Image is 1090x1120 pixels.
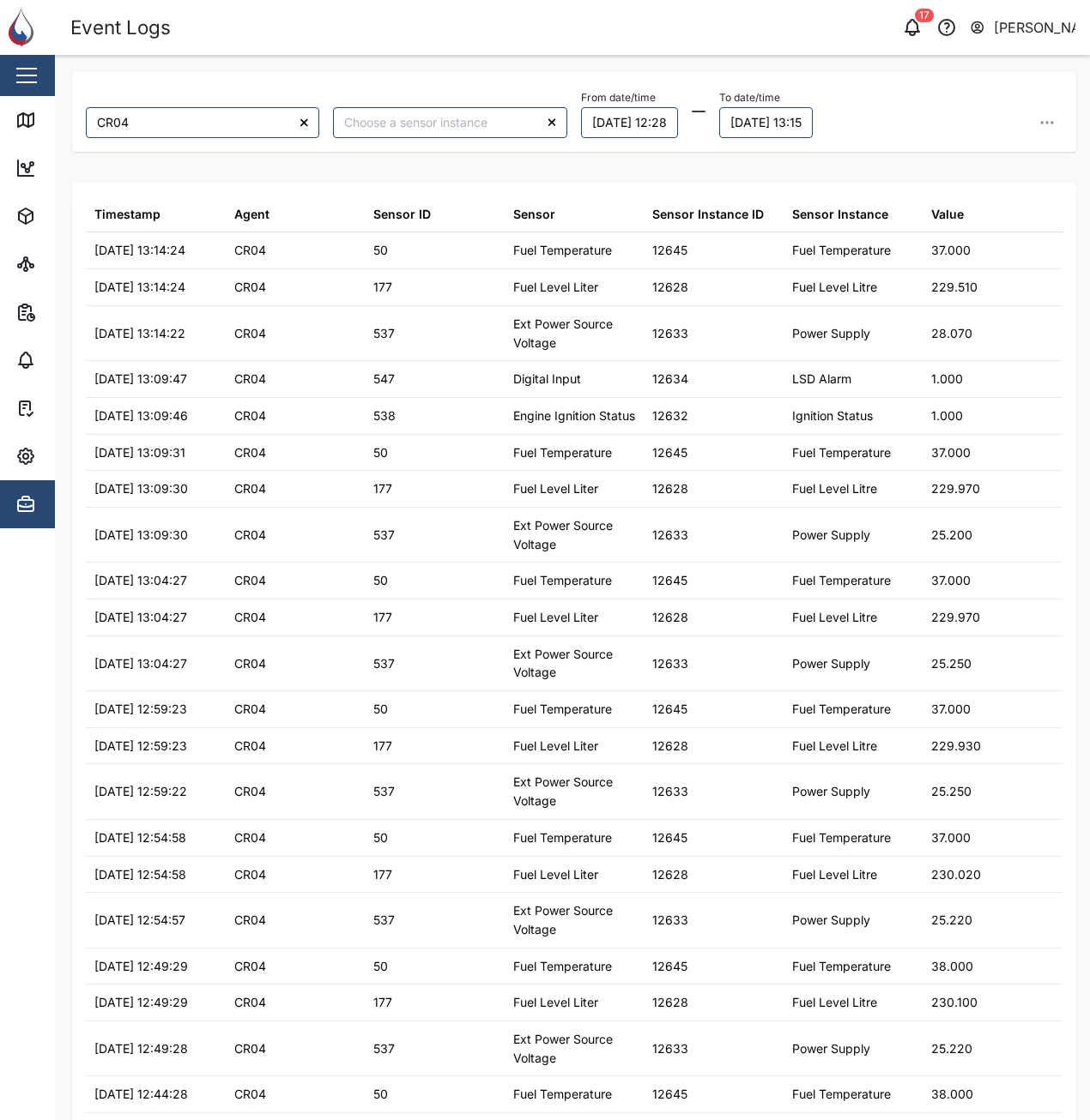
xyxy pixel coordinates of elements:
[94,241,185,260] div: [DATE] 13:14:24
[513,993,598,1012] div: Fuel Level Liter
[373,443,388,462] div: 50
[234,1039,266,1058] div: CR04
[792,1085,891,1104] div: Fuel Temperature
[373,278,392,297] div: 177
[792,443,891,462] div: Fuel Temperature
[94,957,188,976] div: [DATE] 12:49:29
[513,443,612,462] div: Fuel Temperature
[94,205,160,224] div: Timestamp
[792,406,873,425] div: Ignition Status
[652,654,688,673] div: 12633
[652,324,688,343] div: 12633
[234,993,266,1012] div: CR04
[931,865,981,884] div: 230.020
[931,571,971,590] div: 37.000
[652,205,764,224] div: Sensor Instance ID
[513,1085,612,1104] div: Fuel Temperature
[652,608,688,627] div: 12628
[94,370,187,388] div: [DATE] 13:09:47
[652,782,688,801] div: 12633
[9,9,46,46] img: Main Logo
[234,911,266,930] div: CR04
[652,278,688,297] div: 12628
[45,303,103,322] div: Reports
[792,278,877,297] div: Fuel Level Litre
[513,278,598,297] div: Fuel Level Liter
[792,479,877,498] div: Fuel Level Litre
[513,773,636,810] div: Ext Power Source Voltage
[513,865,598,884] div: Fuel Level Liter
[652,443,687,462] div: 12645
[45,447,106,466] div: Settings
[94,1039,188,1058] div: [DATE] 12:49:28
[792,571,891,590] div: Fuel Temperature
[94,324,185,343] div: [DATE] 13:14:22
[234,370,266,388] div: CR04
[652,526,688,545] div: 12633
[513,516,636,553] div: Ext Power Source Voltage
[513,901,636,938] div: Ext Power Source Voltage
[373,479,392,498] div: 177
[234,782,266,801] div: CR04
[94,828,186,847] div: [DATE] 12:54:58
[931,479,980,498] div: 229.970
[234,828,266,847] div: CR04
[931,957,973,976] div: 38.000
[234,654,266,673] div: CR04
[931,205,964,224] div: Value
[234,241,266,260] div: CR04
[373,911,395,930] div: 537
[931,443,971,462] div: 37.000
[373,608,392,627] div: 177
[94,526,188,545] div: [DATE] 13:09:30
[931,911,972,930] div: 25.220
[45,495,95,514] div: Admin
[94,865,186,884] div: [DATE] 12:54:58
[792,526,870,545] div: Power Supply
[931,406,963,425] div: 1.000
[581,92,656,104] label: From date/time
[234,1085,266,1104] div: CR04
[513,700,612,719] div: Fuel Temperature
[931,278,978,297] div: 229.510
[94,737,187,756] div: [DATE] 12:59:23
[70,13,171,43] div: Event Logs
[45,351,98,370] div: Alarms
[792,1039,870,1058] div: Power Supply
[234,700,266,719] div: CR04
[581,107,678,138] button: 19/08/2025 12:28
[513,406,635,425] div: Engine Ignition Status
[94,782,187,801] div: [DATE] 12:59:22
[45,207,98,226] div: Assets
[931,608,980,627] div: 229.970
[931,1085,973,1104] div: 38.000
[513,608,598,627] div: Fuel Level Liter
[373,571,388,590] div: 50
[792,241,891,260] div: Fuel Temperature
[373,1039,395,1058] div: 537
[915,9,934,22] div: 17
[792,654,870,673] div: Power Supply
[373,526,395,545] div: 537
[792,993,877,1012] div: Fuel Level Litre
[234,957,266,976] div: CR04
[373,324,395,343] div: 537
[45,255,86,274] div: Sites
[513,1030,636,1067] div: Ext Power Source Voltage
[234,571,266,590] div: CR04
[931,993,978,1012] div: 230.100
[373,865,392,884] div: 177
[513,737,598,756] div: Fuel Level Liter
[94,278,185,297] div: [DATE] 13:14:24
[792,865,877,884] div: Fuel Level Litre
[969,15,1076,39] button: [PERSON_NAME]
[652,957,687,976] div: 12645
[373,828,388,847] div: 50
[373,654,395,673] div: 537
[931,526,972,545] div: 25.200
[94,911,185,930] div: [DATE] 12:54:57
[333,107,566,138] input: Choose a sensor instance
[373,993,392,1012] div: 177
[652,700,687,719] div: 12645
[94,479,188,498] div: [DATE] 13:09:30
